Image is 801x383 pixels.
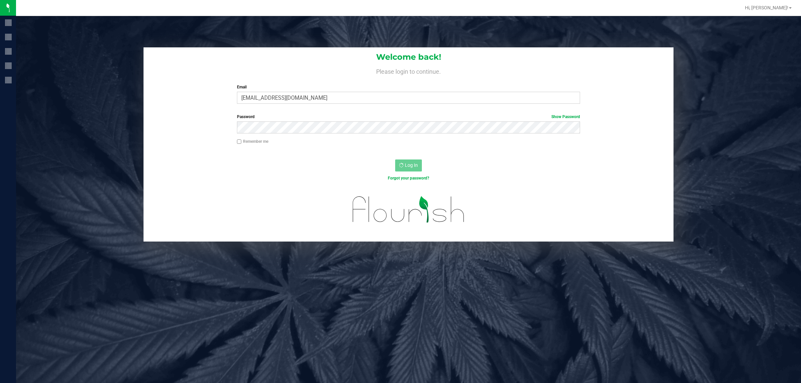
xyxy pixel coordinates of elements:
[395,159,422,171] button: Log In
[237,84,580,90] label: Email
[237,114,255,119] span: Password
[405,162,418,168] span: Log In
[144,67,674,75] h4: Please login to continue.
[745,5,788,10] span: Hi, [PERSON_NAME]!
[342,188,475,231] img: flourish_logo.svg
[551,114,580,119] a: Show Password
[237,138,268,144] label: Remember me
[237,139,242,144] input: Remember me
[388,176,429,180] a: Forgot your password?
[144,53,674,61] h1: Welcome back!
